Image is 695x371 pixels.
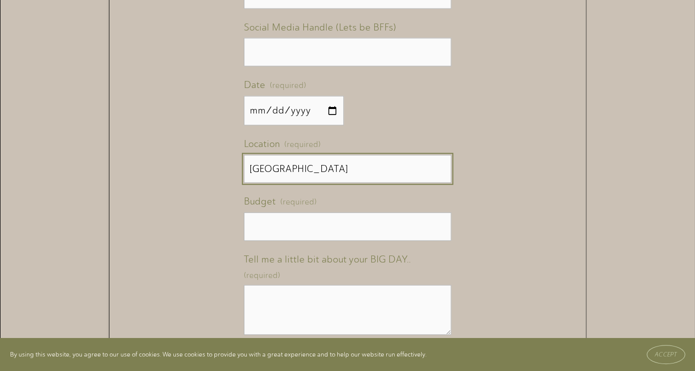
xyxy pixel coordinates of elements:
p: By using this website, you agree to our use of cookies. We use cookies to provide you with a grea... [10,349,427,360]
span: Tell me a little bit about your BIG DAY.. [244,251,411,268]
span: Date [244,76,265,94]
span: Location [244,135,280,153]
span: (required) [244,268,280,283]
button: Accept [647,345,685,364]
span: Accept [655,351,677,358]
span: Budget [244,193,276,210]
span: Social Media Handle (Lets be BFFs) [244,19,396,36]
span: (required) [284,137,321,152]
span: (required) [280,195,317,209]
span: (required) [270,78,306,93]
